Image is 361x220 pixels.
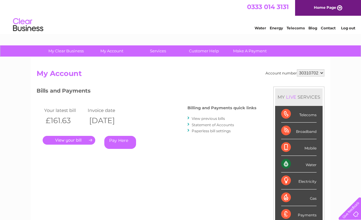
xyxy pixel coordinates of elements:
a: 0333 014 3131 [247,3,289,11]
a: Services [133,45,183,57]
a: Customer Help [179,45,229,57]
div: Electricity [281,172,317,189]
div: MY SERVICES [275,88,323,106]
th: [DATE] [86,114,130,127]
td: Invoice date [86,106,130,114]
div: Mobile [281,139,317,156]
h4: Billing and Payments quick links [187,106,256,110]
h3: Bills and Payments [37,87,256,97]
a: Make A Payment [225,45,275,57]
a: Pay Here [104,136,136,149]
a: Statement of Accounts [192,123,234,127]
img: logo.png [13,16,44,34]
a: . [43,136,95,145]
a: Water [255,26,266,30]
a: Energy [270,26,283,30]
a: View previous bills [192,116,225,121]
a: My Clear Business [41,45,91,57]
th: £161.63 [43,114,86,127]
a: Log out [341,26,355,30]
a: My Account [87,45,137,57]
a: Paperless bill settings [192,129,231,133]
td: Your latest bill [43,106,86,114]
a: Blog [308,26,317,30]
div: Account number [265,69,324,77]
div: Water [281,156,317,172]
a: Telecoms [287,26,305,30]
div: LIVE [285,94,298,100]
div: Broadband [281,123,317,139]
a: Contact [321,26,336,30]
div: Clear Business is a trading name of Verastar Limited (registered in [GEOGRAPHIC_DATA] No. 3667643... [38,3,324,29]
div: Gas [281,189,317,206]
div: Telecoms [281,106,317,123]
h2: My Account [37,69,324,81]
